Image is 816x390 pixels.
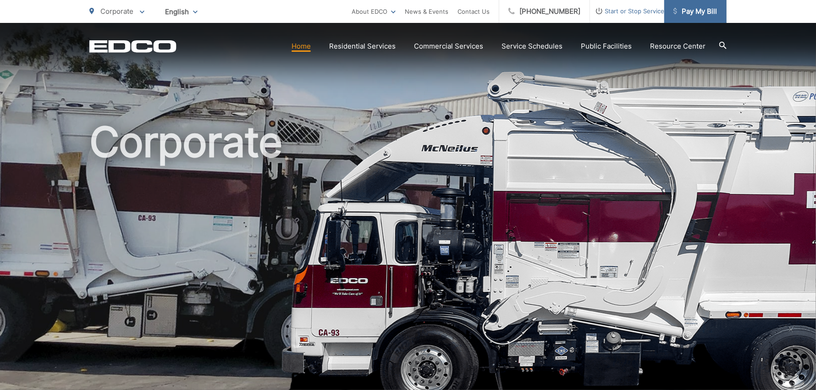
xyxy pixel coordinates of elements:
a: Resource Center [650,41,706,52]
a: Commercial Services [414,41,483,52]
span: Corporate [100,7,133,16]
a: EDCD logo. Return to the homepage. [89,40,176,53]
a: Home [292,41,311,52]
a: Contact Us [458,6,490,17]
a: News & Events [405,6,448,17]
a: About EDCO [352,6,396,17]
a: Public Facilities [581,41,632,52]
a: Service Schedules [502,41,562,52]
span: Pay My Bill [673,6,717,17]
span: English [158,4,204,20]
a: Residential Services [329,41,396,52]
